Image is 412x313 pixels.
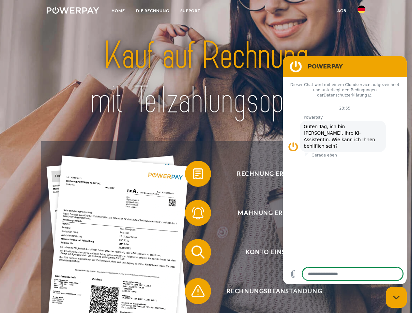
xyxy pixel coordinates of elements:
button: Rechnungsbeanstandung [185,278,355,304]
img: qb_warning.svg [190,283,206,299]
span: Rechnung erhalten? [194,161,354,187]
a: agb [332,5,352,17]
img: title-powerpay_de.svg [62,31,350,125]
a: DIE RECHNUNG [130,5,175,17]
img: de [358,6,365,13]
iframe: Messaging-Fenster [283,56,407,284]
iframe: Schaltfläche zum Öffnen des Messaging-Fensters; Konversation läuft [386,287,407,308]
a: SUPPORT [175,5,206,17]
button: Konto einsehen [185,239,355,265]
img: qb_bill.svg [190,166,206,182]
a: Home [106,5,130,17]
span: Mahnung erhalten? [194,200,354,226]
button: Rechnung erhalten? [185,161,355,187]
img: logo-powerpay-white.svg [47,7,99,14]
img: qb_bell.svg [190,205,206,221]
img: qb_search.svg [190,244,206,260]
span: Konto einsehen [194,239,354,265]
span: Rechnungsbeanstandung [194,278,354,304]
button: Mahnung erhalten? [185,200,355,226]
